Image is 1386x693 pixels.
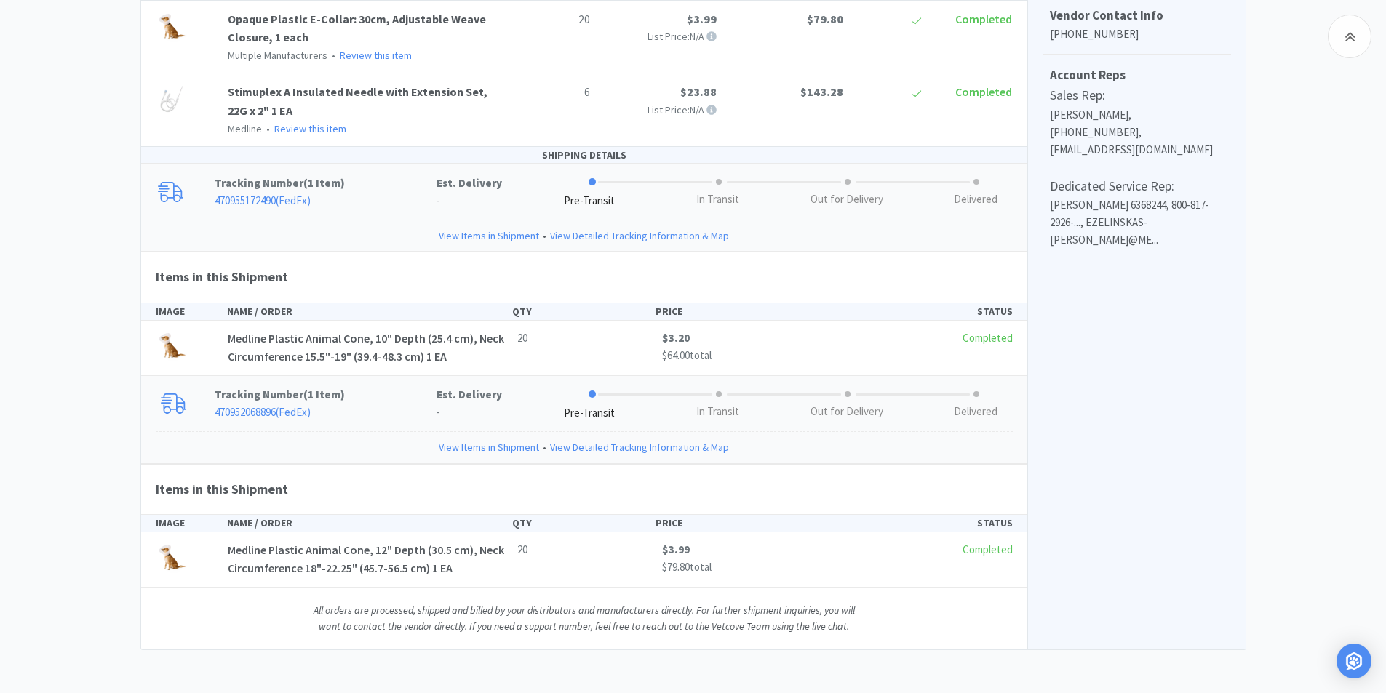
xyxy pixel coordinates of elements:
div: QTY [512,515,655,531]
p: Est. Delivery [437,386,502,404]
p: [PERSON_NAME], [PHONE_NUMBER], [EMAIL_ADDRESS][DOMAIN_NAME] [1050,106,1224,159]
span: $143.28 [800,84,843,99]
span: 1 Item [308,176,340,190]
span: $3.99 [662,542,690,556]
div: Delivered [954,191,997,208]
div: IMAGE [156,515,227,531]
a: 470955172490(FedEx) [215,193,311,207]
span: • [330,49,338,62]
div: Out for Delivery [811,191,883,208]
p: List Price: N/A [602,28,717,44]
span: Medline Plastic Animal Cone, 10" Depth (25.4 cm), Neck Circumference 15.5"-19" (39.4-48.3 cm) 1 EA [228,331,504,364]
p: total [662,558,795,576]
img: 25b430edc5b8446c97bad54b4d090e36_724642.jpeg [156,541,188,573]
div: In Transit [696,191,739,208]
a: Review this item [340,49,412,62]
span: Completed [955,12,1012,26]
a: View Items in Shipment [439,439,539,455]
span: Medline Plastic Animal Cone, 12" Depth (30.5 cm), Neck Circumference 18"-22.25" (45.7-56.5 cm) 1 EA [228,542,504,576]
h4: Sales Rep : [1050,85,1224,106]
p: [PERSON_NAME] 6368244, 800-817-2926-..., EZELINSKAS-[PERSON_NAME]@ME... [1050,196,1224,249]
span: $23.88 [680,84,717,99]
a: View Detailed Tracking Information & Map [550,439,729,455]
div: STATUS [798,303,1013,319]
p: - [437,192,502,209]
h4: Items in this Shipment [141,465,1027,515]
a: 470952068896(FedEx) [215,405,311,419]
span: Completed [955,84,1012,99]
p: Est. Delivery [437,175,502,192]
span: Completed [963,542,1013,556]
p: 20 [517,10,590,29]
h4: Dedicated Service Rep : [1050,176,1224,197]
span: • [264,122,272,135]
h4: Items in this Shipment [141,252,1027,303]
span: • [539,439,550,455]
div: Delivered [954,404,997,420]
div: Pre-Transit [564,405,615,422]
p: [PHONE_NUMBER] [1050,25,1224,43]
div: QTY [512,303,655,319]
h5: Vendor Contact Info [1050,6,1224,25]
a: Review this item [274,122,346,135]
p: 6 [517,83,590,102]
img: 25b430edc5b8446c97bad54b4d090e36_724642.jpeg [156,10,188,42]
div: NAME / ORDER [227,303,513,319]
p: Tracking Number ( ) [215,386,437,404]
span: $3.99 [687,12,717,26]
span: Completed [963,331,1013,345]
span: $64.00 [662,348,690,362]
div: SHIPPING DETAILS [141,147,1027,164]
div: PRICE [656,303,798,319]
span: • [539,228,550,244]
div: STATUS [798,515,1013,531]
div: IMAGE [156,303,227,319]
p: 20 [517,329,650,347]
img: 4885fde4b5dc47f086eab94659d3b7c5_703209.jpeg [156,83,188,115]
div: PRICE [656,515,798,531]
div: Out for Delivery [811,404,883,420]
div: NAME / ORDER [227,515,513,531]
i: All orders are processed, shipped and billed by your distributors and manufacturers directly. For... [314,604,855,633]
span: 1 Item [308,388,340,401]
span: Medline [228,122,262,135]
p: Tracking Number ( ) [215,175,437,192]
a: View Detailed Tracking Information & Map [550,228,729,244]
span: $79.80 [662,560,690,574]
div: Open Intercom Messenger [1337,644,1371,678]
h5: Account Reps [1050,65,1224,85]
span: $3.20 [662,331,690,345]
span: Multiple Manufacturers [228,49,327,62]
div: Pre-Transit [564,193,615,209]
p: List Price: N/A [602,102,717,118]
img: b62ebf979b8d40c49f7b7ec8a52062d2_724645.jpeg [156,329,188,361]
a: View Items in Shipment [439,228,539,244]
p: - [437,404,502,421]
a: Opaque Plastic E-Collar: 30cm, Adjustable Weave Closure, 1 each [228,12,486,45]
a: Stimuplex A Insulated Needle with Extension Set, 22G x 2" 1 EA [228,84,487,118]
span: $79.80 [807,12,843,26]
div: In Transit [696,404,739,420]
p: 20 [517,541,650,558]
p: total [662,347,795,364]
